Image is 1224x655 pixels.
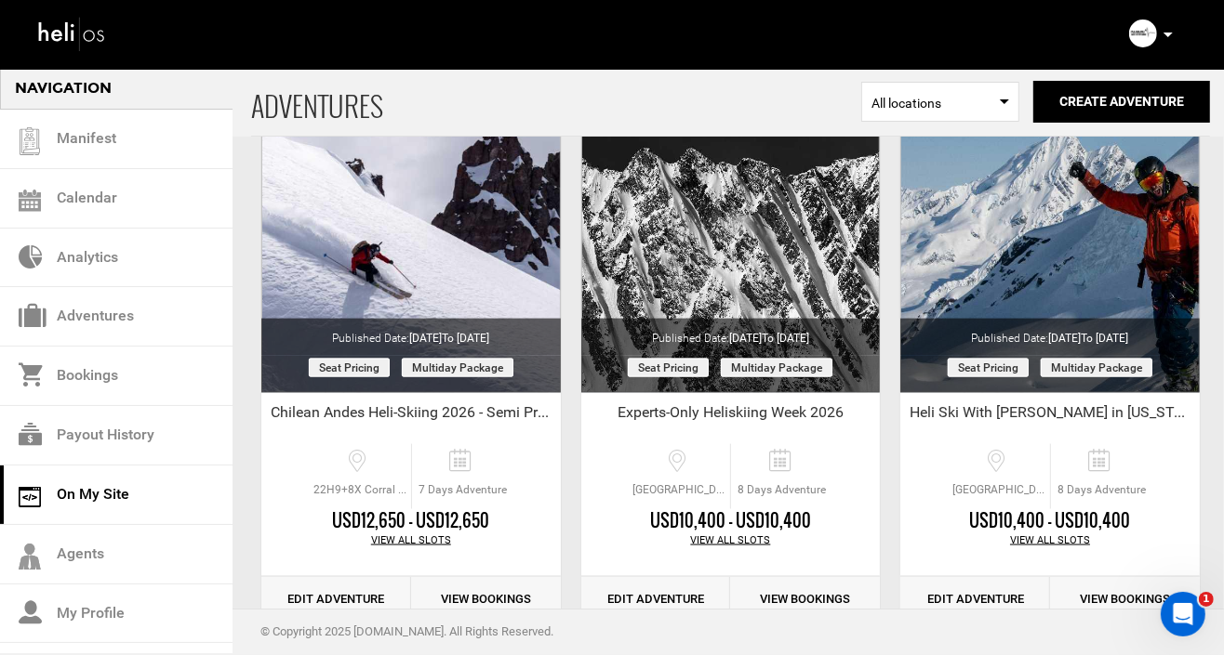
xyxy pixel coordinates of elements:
span: [DATE] [729,332,809,345]
div: USD12,650 - USD12,650 [261,509,561,533]
iframe: Intercom live chat [1161,592,1205,636]
img: on_my_site.svg [19,487,41,507]
div: Published Date: [900,319,1200,347]
span: to [DATE] [442,332,489,345]
span: 22H9+8X Corral de Salas, [GEOGRAPHIC_DATA], [GEOGRAPHIC_DATA] [309,482,411,498]
span: 8 Days Adventure [1051,482,1152,498]
span: to [DATE] [762,332,809,345]
span: to [DATE] [1082,332,1129,345]
div: USD10,400 - USD10,400 [900,509,1200,533]
span: 8 Days Adventure [731,482,832,498]
span: ADVENTURES [251,68,861,136]
span: Seat Pricing [309,359,390,377]
a: View Bookings [1050,577,1200,622]
span: All locations [871,94,1009,112]
div: Chilean Andes Heli-Skiing 2026 - Semi Private [261,402,561,430]
span: Multiday package [721,359,832,377]
div: USD10,400 - USD10,400 [581,509,881,533]
a: View Bookings [730,577,880,622]
a: View Bookings [411,577,561,622]
span: Seat Pricing [628,359,709,377]
a: Edit Adventure [581,577,731,622]
div: View All Slots [900,533,1200,548]
a: Edit Adventure [900,577,1050,622]
img: calendar.svg [19,190,41,212]
div: Published Date: [261,319,561,347]
a: Edit Adventure [261,577,411,622]
img: heli-logo [37,13,107,54]
span: [DATE] [409,332,489,345]
div: View All Slots [261,533,561,548]
div: Published Date: [581,319,881,347]
img: guest-list.svg [16,127,44,155]
span: Seat Pricing [948,359,1029,377]
div: View All Slots [581,533,881,548]
span: Multiday package [402,359,513,377]
div: Heli Ski With [PERSON_NAME] in [US_STATE] 2026 [900,402,1200,430]
span: [GEOGRAPHIC_DATA][PERSON_NAME], [GEOGRAPHIC_DATA] [948,482,1050,498]
span: Select box activate [861,82,1019,122]
img: 2fc09df56263535bfffc428f72fcd4c8.png [1129,20,1157,47]
span: [DATE] [1049,332,1129,345]
button: Create Adventure [1033,81,1210,123]
span: Multiday package [1041,359,1152,377]
img: agents-icon.svg [19,544,41,570]
span: 7 Days Adventure [412,482,513,498]
span: 1 [1199,592,1214,607]
span: [GEOGRAPHIC_DATA][PERSON_NAME], [GEOGRAPHIC_DATA] [628,482,730,498]
div: Experts-Only Heliskiing Week 2026 [581,402,881,430]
